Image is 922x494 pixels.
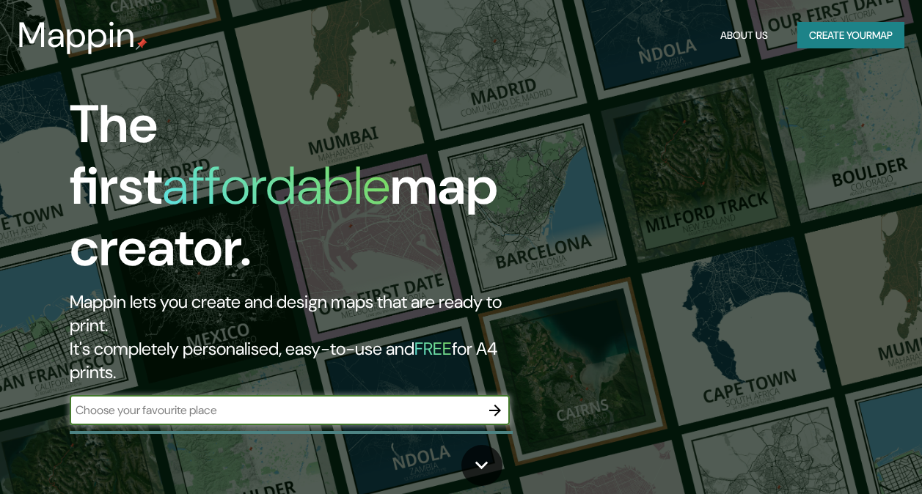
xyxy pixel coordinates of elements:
[70,290,531,384] h2: Mappin lets you create and design maps that are ready to print. It's completely personalised, eas...
[162,152,390,220] h1: affordable
[797,22,904,49] button: Create yourmap
[136,38,147,50] img: mappin-pin
[414,337,452,360] h5: FREE
[70,402,480,419] input: Choose your favourite place
[18,15,136,56] h3: Mappin
[70,94,531,290] h1: The first map creator.
[714,22,774,49] button: About Us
